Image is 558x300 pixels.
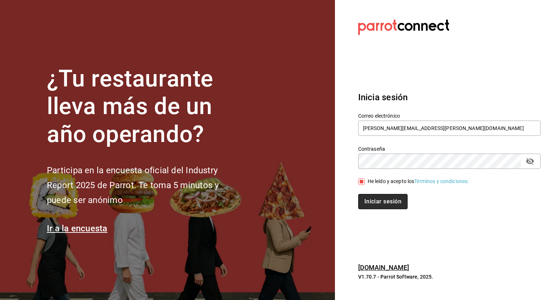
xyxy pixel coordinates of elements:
[358,91,541,104] h3: Inicia sesión
[358,273,541,280] p: V1.70.7 - Parrot Software, 2025.
[358,146,541,151] label: Contraseña
[47,65,243,149] h1: ¿Tu restaurante lleva más de un año operando?
[47,163,243,207] h2: Participa en la encuesta oficial del Industry Report 2025 de Parrot. Te toma 5 minutos y puede se...
[358,121,541,136] input: Ingresa tu correo electrónico
[358,194,408,209] button: Iniciar sesión
[358,264,409,271] a: [DOMAIN_NAME]
[47,223,108,234] a: Ir a la encuesta
[358,113,541,118] label: Correo electrónico
[368,178,469,185] div: He leído y acepto los
[524,155,536,167] button: passwordField
[414,178,469,184] a: Términos y condiciones.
